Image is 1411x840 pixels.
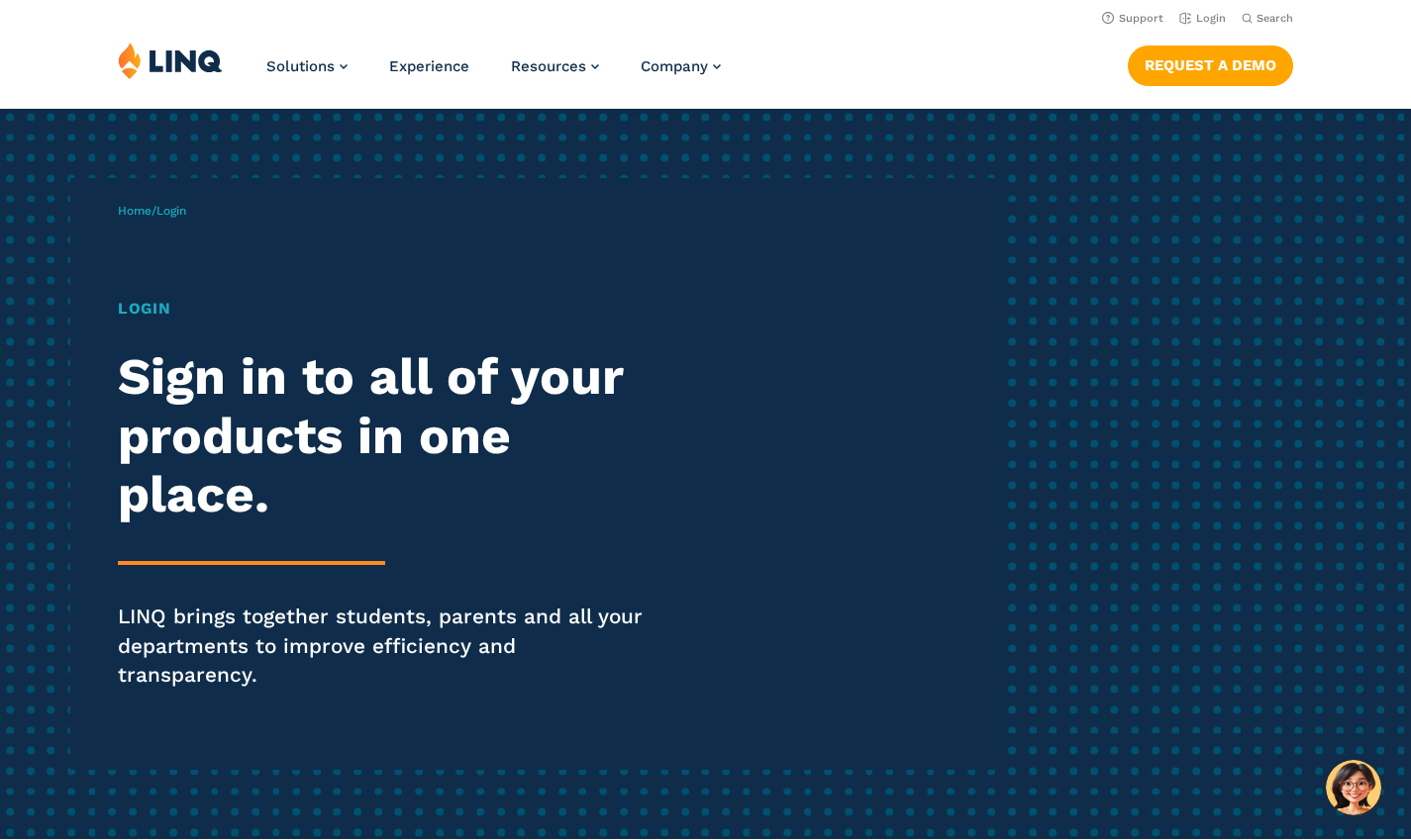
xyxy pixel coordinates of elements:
[118,204,151,218] a: Home
[118,603,661,691] p: LINQ brings together students, parents and all your departments to improve efficiency and transpa...
[389,57,469,75] a: Experience
[1128,42,1293,85] nav: Button Navigation
[511,57,599,75] a: Resources
[156,204,186,218] span: Login
[1242,11,1293,26] button: Open Search Bar
[266,57,335,75] span: Solutions
[1102,12,1163,25] a: Support
[1179,12,1226,25] a: Login
[641,57,708,75] span: Company
[118,42,223,79] img: LINQ | K‑12 Software
[118,297,661,321] h1: Login
[641,57,721,75] a: Company
[118,204,186,218] span: /
[118,347,661,522] h2: Sign in to all of your products in one place.
[1326,760,1381,815] button: Hello, have a question? Let’s chat.
[1257,12,1293,25] span: Search
[511,57,586,75] span: Resources
[266,42,721,107] nav: Primary Navigation
[1128,46,1293,85] a: Request a Demo
[266,57,348,75] a: Solutions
